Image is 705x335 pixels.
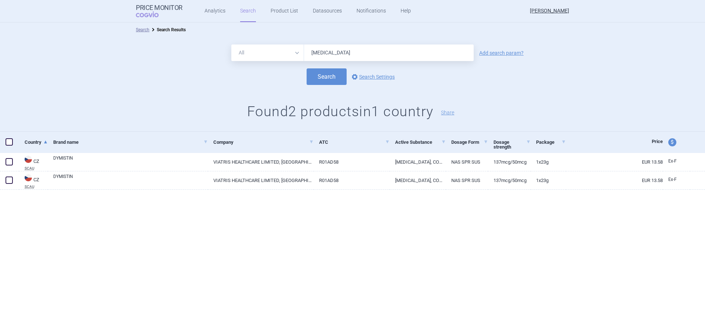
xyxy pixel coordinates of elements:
a: 137MCG/50MCG [488,171,530,189]
a: VIATRIS HEALTHCARE LIMITED, [GEOGRAPHIC_DATA] [208,171,314,189]
button: Search [307,68,347,85]
a: NAS SPR SUS [446,171,488,189]
a: Dosage Form [451,133,488,151]
a: Dosage strength [493,133,530,156]
strong: Search Results [157,27,186,32]
img: Czech Republic [25,156,32,163]
a: Ex-F [663,156,690,167]
abbr: SCAU — List of reimbursed medicinal products published by the State Institute for Drug Control, C... [25,167,48,170]
li: Search [136,26,149,33]
a: EUR 13.58 [566,171,663,189]
img: Czech Republic [25,174,32,181]
a: 1X23G [531,153,566,171]
span: Ex-factory price [668,177,677,182]
a: CZCZSCAU [19,173,48,189]
a: Ex-F [663,174,690,185]
button: Share [441,110,454,115]
abbr: SCAU — List of reimbursed medicinal products published by the State Institute for Drug Control, C... [25,185,48,189]
strong: Price Monitor [136,4,182,11]
a: CZCZSCAU [19,155,48,170]
a: ATC [319,133,389,151]
span: Price [652,139,663,144]
li: Search Results [149,26,186,33]
a: EUR 13.58 [566,153,663,171]
a: 1X23G [531,171,566,189]
a: [MEDICAL_DATA], COMBINATIONS [390,153,446,171]
a: Country [25,133,48,151]
a: VIATRIS HEALTHCARE LIMITED, [GEOGRAPHIC_DATA] [208,153,314,171]
a: Brand name [53,133,208,151]
a: Search [136,27,149,32]
span: COGVIO [136,11,169,17]
a: Add search param? [479,50,524,56]
span: Ex-factory price [668,158,677,164]
a: R01AD58 [314,153,389,171]
a: Company [213,133,314,151]
a: Search Settings [350,72,395,81]
a: NAS SPR SUS [446,153,488,171]
a: R01AD58 [314,171,389,189]
a: DYMISTIN [53,155,208,168]
a: DYMISTIN [53,173,208,186]
a: [MEDICAL_DATA], COMBINATIONS [390,171,446,189]
a: 137MCG/50MCG [488,153,530,171]
a: Price MonitorCOGVIO [136,4,182,18]
a: Package [536,133,566,151]
a: Active Substance [395,133,446,151]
